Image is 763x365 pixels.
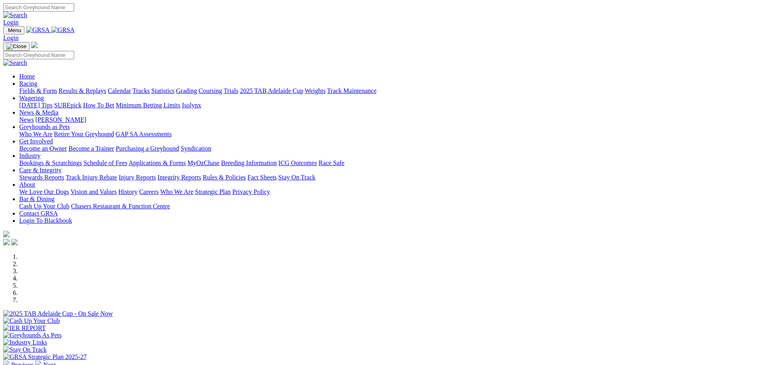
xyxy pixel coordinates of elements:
a: Injury Reports [119,174,156,181]
div: Wagering [19,102,760,109]
a: Cash Up Your Club [19,203,69,210]
input: Search [3,51,74,59]
img: Stay On Track [3,346,46,353]
img: IER REPORT [3,325,46,332]
a: Syndication [181,145,211,152]
a: Minimum Betting Limits [116,102,180,109]
a: Grading [176,87,197,94]
a: ICG Outcomes [278,159,317,166]
a: Become a Trainer [68,145,114,152]
a: Privacy Policy [232,188,270,195]
a: Become an Owner [19,145,67,152]
img: logo-grsa-white.png [3,231,10,237]
a: Wagering [19,95,44,101]
a: News [19,116,34,123]
a: Greyhounds as Pets [19,123,70,130]
a: Vision and Values [70,188,117,195]
div: Care & Integrity [19,174,760,181]
a: Track Injury Rebate [66,174,117,181]
a: Login [3,34,18,41]
img: Search [3,59,27,67]
img: twitter.svg [11,239,18,245]
a: GAP SA Assessments [116,131,172,137]
a: Careers [139,188,159,195]
a: Fields & Form [19,87,57,94]
img: Greyhounds As Pets [3,332,62,339]
img: Search [3,12,27,19]
a: Tracks [133,87,150,94]
div: Bar & Dining [19,203,760,210]
a: Weights [305,87,326,94]
a: Track Maintenance [327,87,376,94]
a: Statistics [151,87,175,94]
a: News & Media [19,109,58,116]
a: Bar & Dining [19,196,54,202]
div: Get Involved [19,145,760,152]
a: Care & Integrity [19,167,62,173]
div: News & Media [19,116,760,123]
img: facebook.svg [3,239,10,245]
a: Schedule of Fees [83,159,127,166]
a: Retire Your Greyhound [54,131,114,137]
a: Applications & Forms [129,159,186,166]
a: [PERSON_NAME] [35,116,86,123]
img: GRSA [51,26,75,34]
a: Breeding Information [221,159,277,166]
img: Industry Links [3,339,47,346]
a: Who We Are [19,131,52,137]
a: Purchasing a Greyhound [116,145,179,152]
a: Rules & Policies [203,174,246,181]
a: Race Safe [318,159,344,166]
a: Industry [19,152,40,159]
a: About [19,181,35,188]
img: GRSA Strategic Plan 2025-27 [3,353,87,361]
a: Who We Are [160,188,193,195]
a: Coursing [199,87,222,94]
button: Toggle navigation [3,26,24,34]
a: SUREpick [54,102,81,109]
span: Menu [8,27,21,33]
a: Racing [19,80,37,87]
a: Chasers Restaurant & Function Centre [71,203,170,210]
a: MyOzChase [187,159,219,166]
a: Login To Blackbook [19,217,72,224]
a: Home [19,73,35,80]
a: [DATE] Tips [19,102,52,109]
div: Racing [19,87,760,95]
a: History [118,188,137,195]
div: About [19,188,760,196]
a: Fact Sheets [248,174,277,181]
a: How To Bet [83,102,115,109]
a: Stewards Reports [19,174,64,181]
a: Trials [223,87,238,94]
a: Login [3,19,18,26]
a: Contact GRSA [19,210,58,217]
button: Toggle navigation [3,42,30,51]
input: Search [3,3,74,12]
a: Get Involved [19,138,53,145]
img: logo-grsa-white.png [31,42,38,48]
a: Stay On Track [278,174,315,181]
img: Close [6,43,26,50]
img: GRSA [26,26,50,34]
a: Strategic Plan [195,188,231,195]
a: We Love Our Dogs [19,188,69,195]
a: Calendar [108,87,131,94]
a: Integrity Reports [157,174,201,181]
img: 2025 TAB Adelaide Cup - On Sale Now [3,310,113,317]
a: Results & Replays [58,87,106,94]
a: Isolynx [182,102,201,109]
a: Bookings & Scratchings [19,159,82,166]
div: Greyhounds as Pets [19,131,760,138]
img: Cash Up Your Club [3,317,60,325]
div: Industry [19,159,760,167]
a: 2025 TAB Adelaide Cup [240,87,303,94]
